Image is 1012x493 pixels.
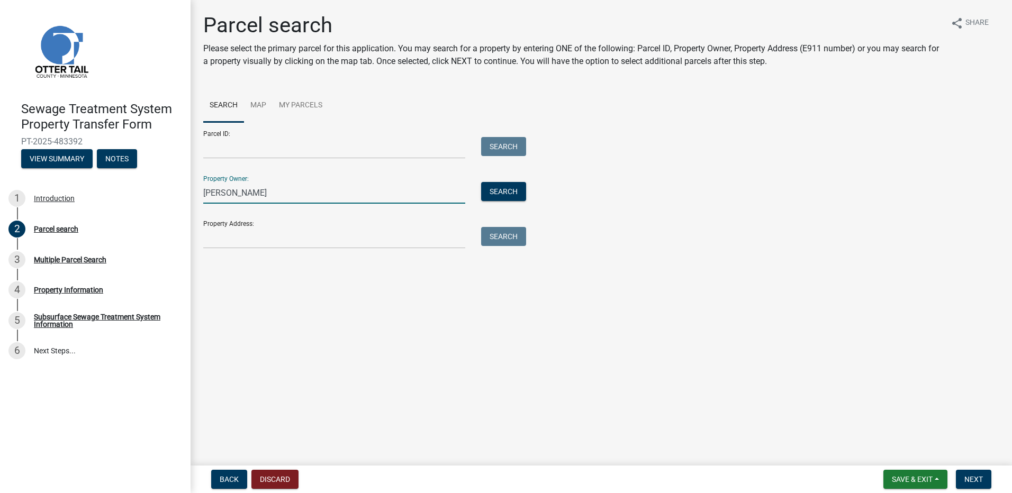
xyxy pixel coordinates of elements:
wm-modal-confirm: Notes [97,155,137,163]
div: Multiple Parcel Search [34,256,106,263]
span: Save & Exit [892,475,933,483]
i: share [951,17,963,30]
span: Back [220,475,239,483]
button: Next [956,470,991,489]
button: Search [481,182,526,201]
div: 5 [8,312,25,329]
div: 1 [8,190,25,207]
div: Property Information [34,286,103,294]
button: Notes [97,149,137,168]
a: Map [244,89,273,123]
div: Parcel search [34,225,78,233]
h1: Parcel search [203,13,942,38]
button: Save & Exit [883,470,947,489]
button: shareShare [942,13,997,33]
div: 6 [8,342,25,359]
span: Share [965,17,989,30]
img: Otter Tail County, Minnesota [21,11,101,90]
a: Search [203,89,244,123]
h4: Sewage Treatment System Property Transfer Form [21,102,182,132]
p: Please select the primary parcel for this application. You may search for a property by entering ... [203,42,942,68]
div: 4 [8,281,25,298]
button: View Summary [21,149,93,168]
div: Introduction [34,195,75,202]
button: Search [481,137,526,156]
div: 3 [8,251,25,268]
div: 2 [8,221,25,238]
button: Back [211,470,247,489]
span: PT-2025-483392 [21,136,169,147]
span: Next [964,475,983,483]
a: My Parcels [273,89,329,123]
button: Search [481,227,526,246]
wm-modal-confirm: Summary [21,155,93,163]
button: Discard [251,470,299,489]
div: Subsurface Sewage Treatment System Information [34,313,174,328]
